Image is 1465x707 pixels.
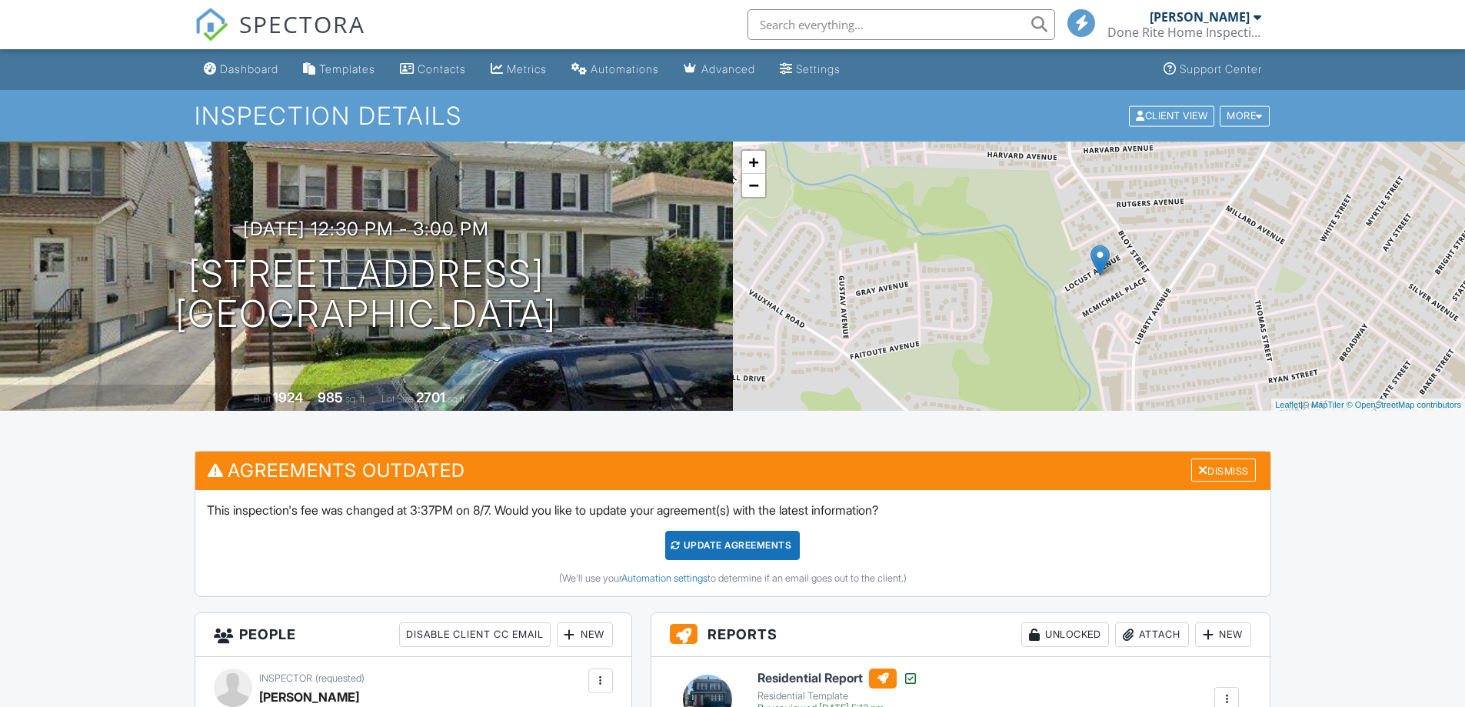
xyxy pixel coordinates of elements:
[345,393,367,405] span: sq. ft.
[207,572,1259,585] div: (We'll use your to determine if an email goes out to the client.)
[1195,622,1251,647] div: New
[701,62,755,75] div: Advanced
[175,254,557,335] h1: [STREET_ADDRESS] [GEOGRAPHIC_DATA]
[1115,622,1189,647] div: Attach
[484,55,553,84] a: Metrics
[747,9,1055,40] input: Search everything...
[742,151,765,174] a: Zoom in
[195,613,631,657] h3: People
[796,62,841,75] div: Settings
[418,62,466,75] div: Contacts
[239,8,365,40] span: SPECTORA
[399,622,551,647] div: Disable Client CC Email
[1021,622,1109,647] div: Unlocked
[195,21,365,53] a: SPECTORA
[1157,55,1268,84] a: Support Center
[1220,105,1270,126] div: More
[1150,9,1250,25] div: [PERSON_NAME]
[297,55,381,84] a: Templates
[1107,25,1261,40] div: Done Rite Home Inspection Service LLC
[665,531,800,560] div: Update Agreements
[319,62,375,75] div: Templates
[1275,400,1300,409] a: Leaflet
[195,102,1271,129] h1: Inspection Details
[591,62,659,75] div: Automations
[273,389,303,405] div: 1924
[416,389,445,405] div: 2701
[198,55,285,84] a: Dashboard
[1271,399,1465,412] div: |
[621,572,708,584] a: Automation settings
[1127,109,1218,121] a: Client View
[757,669,918,689] h6: Residential Report
[1347,400,1461,409] a: © OpenStreetMap contributors
[651,613,1270,657] h3: Reports
[1303,400,1344,409] a: © MapTiler
[507,62,547,75] div: Metrics
[1191,459,1256,482] div: Dismiss
[678,55,761,84] a: Advanced
[1129,105,1214,126] div: Client View
[195,452,1270,489] h3: Agreements Outdated
[448,393,467,405] span: sq.ft.
[381,393,414,405] span: Lot Size
[195,8,228,42] img: The Best Home Inspection Software - Spectora
[195,490,1270,596] div: This inspection's fee was changed at 3:37PM on 8/7. Would you like to update your agreement(s) wi...
[742,174,765,197] a: Zoom out
[1180,62,1262,75] div: Support Center
[757,690,918,702] div: Residential Template
[315,672,365,684] span: (requested)
[394,55,472,84] a: Contacts
[220,62,278,75] div: Dashboard
[259,672,312,684] span: Inspector
[254,393,271,405] span: Built
[318,389,343,405] div: 985
[774,55,847,84] a: Settings
[565,55,665,84] a: Automations (Basic)
[243,218,489,239] h3: [DATE] 12:30 pm - 3:00 pm
[557,622,613,647] div: New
